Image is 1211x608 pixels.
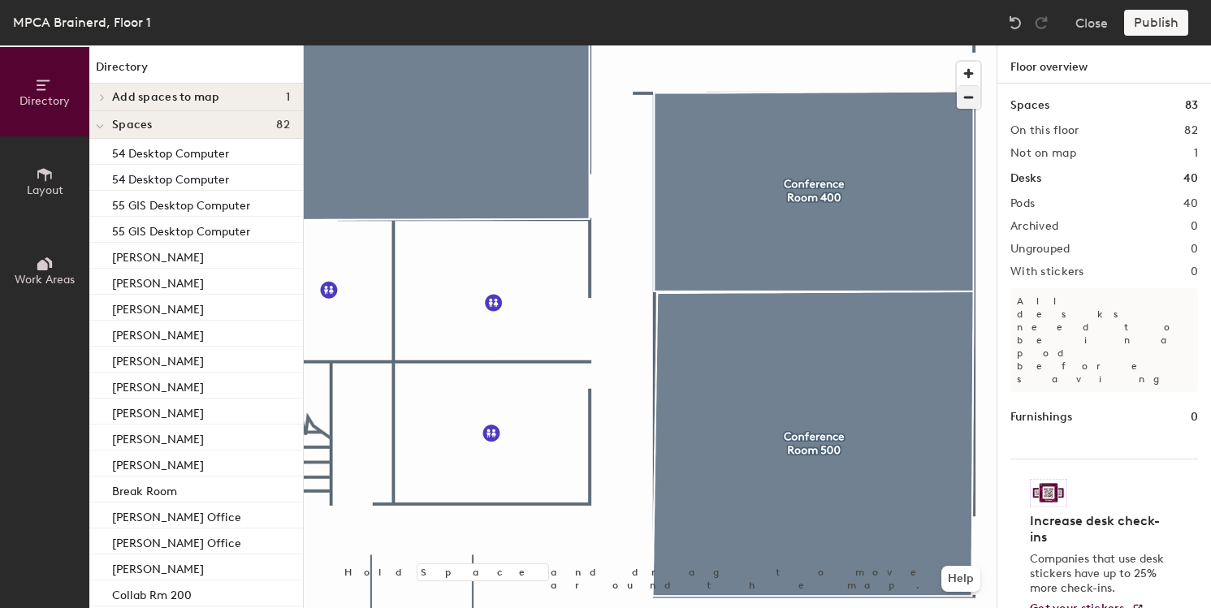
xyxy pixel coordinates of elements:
h2: On this floor [1010,124,1079,137]
h2: With stickers [1010,265,1084,278]
p: [PERSON_NAME] Office [112,506,241,524]
span: Add spaces to map [112,91,220,104]
span: Work Areas [15,273,75,287]
p: [PERSON_NAME] [112,428,204,446]
span: Directory [19,94,70,108]
h2: Pods [1010,197,1035,210]
p: [PERSON_NAME] [112,454,204,472]
h1: Spaces [1010,97,1049,114]
h4: Increase desk check-ins [1030,513,1169,545]
h1: 83 [1185,97,1198,114]
p: All desks need to be in a pod before saving [1010,288,1198,392]
h2: 1 [1194,147,1198,160]
div: MPCA Brainerd, Floor 1 [13,12,151,32]
span: 82 [276,119,290,132]
p: [PERSON_NAME] [112,376,204,395]
p: 54 Desktop Computer [112,168,229,187]
h1: 0 [1191,408,1198,426]
p: 55 GIS Desktop Computer [112,194,250,213]
h2: Archived [1010,220,1058,233]
h2: 82 [1184,124,1198,137]
h2: 40 [1183,197,1198,210]
h2: 0 [1191,265,1198,278]
span: Layout [27,183,63,197]
p: Break Room [112,480,177,498]
p: 55 GIS Desktop Computer [112,220,250,239]
h2: Ungrouped [1010,243,1070,256]
span: 1 [286,91,290,104]
p: [PERSON_NAME] [112,350,204,369]
h2: 0 [1191,220,1198,233]
img: Sticker logo [1030,479,1067,507]
span: Spaces [112,119,153,132]
h1: Furnishings [1010,408,1072,426]
p: [PERSON_NAME] [112,402,204,420]
p: [PERSON_NAME] [112,272,204,291]
p: [PERSON_NAME] [112,246,204,265]
p: [PERSON_NAME] [112,558,204,576]
h1: 40 [1183,170,1198,188]
h1: Floor overview [997,45,1211,84]
button: Close [1075,10,1108,36]
p: Companies that use desk stickers have up to 25% more check-ins. [1030,552,1169,596]
h2: 0 [1191,243,1198,256]
p: [PERSON_NAME] Office [112,532,241,550]
p: [PERSON_NAME] [112,298,204,317]
button: Help [941,566,980,592]
img: Undo [1007,15,1023,31]
h1: Directory [89,58,303,84]
p: Collab Rm 200 [112,584,192,602]
h2: Not on map [1010,147,1076,160]
p: [PERSON_NAME] [112,324,204,343]
h1: Desks [1010,170,1041,188]
p: 54 Desktop Computer [112,142,229,161]
img: Redo [1033,15,1049,31]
